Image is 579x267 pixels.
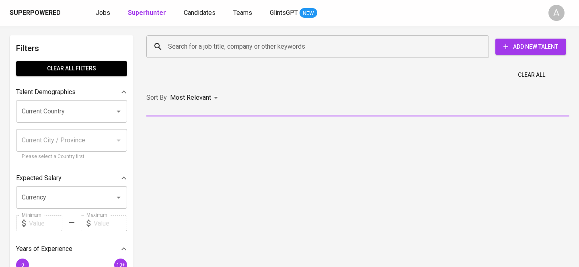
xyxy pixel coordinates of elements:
div: A [548,5,565,21]
b: Superhunter [128,9,166,16]
a: Teams [233,8,254,18]
p: Most Relevant [170,93,211,103]
p: Years of Experience [16,244,72,254]
span: Clear All filters [23,64,121,74]
a: Jobs [96,8,112,18]
img: app logo [62,7,73,19]
p: Talent Demographics [16,87,76,97]
span: Candidates [184,9,216,16]
img: yH5BAEAAAAALAAAAAABAAEAAAIBRAA7 [298,139,418,260]
div: Talent Demographics [16,84,127,100]
button: Clear All [515,68,548,82]
h6: Filters [16,42,127,55]
div: Expected Salary [16,170,127,186]
span: Teams [233,9,252,16]
div: Most Relevant [170,90,221,105]
button: Add New Talent [495,39,566,55]
a: Superhunter [128,8,168,18]
p: Please select a Country first [22,153,121,161]
span: NEW [300,9,317,17]
button: Open [113,106,124,117]
button: Open [113,192,124,203]
input: Value [29,215,62,231]
div: Years of Experience [16,241,127,257]
span: Add New Talent [502,42,560,52]
span: GlintsGPT [270,9,298,16]
a: Candidates [184,8,217,18]
p: Sort By [146,93,167,103]
div: Superpowered [10,8,61,18]
span: Jobs [96,9,110,16]
p: Expected Salary [16,173,62,183]
button: Clear All filters [16,61,127,76]
a: Superpoweredapp logo [10,7,73,19]
input: Value [94,215,127,231]
a: GlintsGPT NEW [270,8,317,18]
span: Clear All [518,70,545,80]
